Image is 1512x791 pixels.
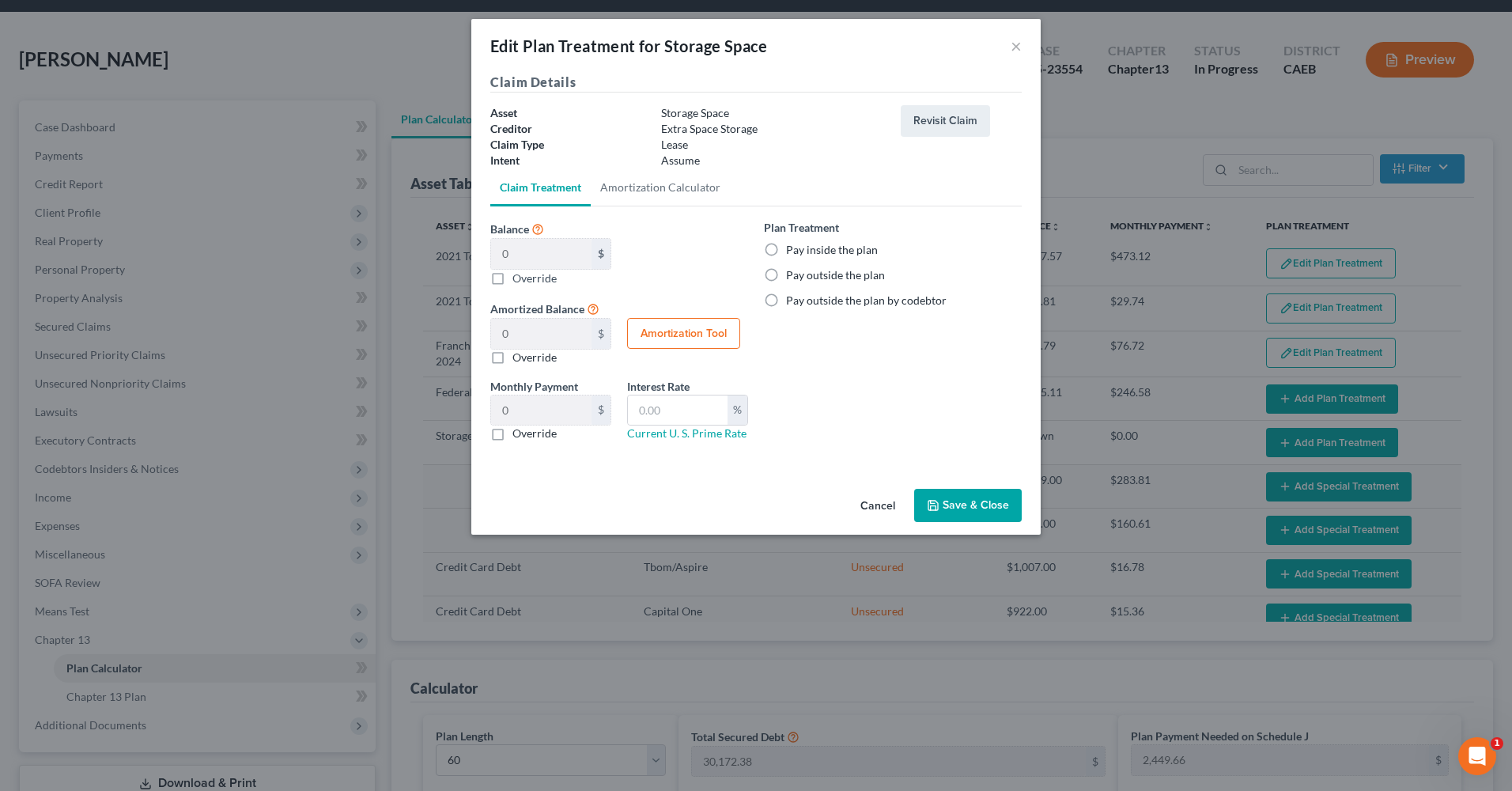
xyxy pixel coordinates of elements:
span: Amortized Balance [490,302,584,316]
label: Pay outside the plan [786,267,885,283]
button: Upload attachment [75,518,88,531]
label: Interest Rate [627,378,690,395]
div: Creditor [482,121,653,137]
button: Revisit Claim [901,105,990,137]
div: $ [592,319,610,349]
label: Pay inside the plan [786,242,878,258]
div: Assume [653,153,893,168]
button: Cancel [848,490,908,522]
label: Override [512,270,557,286]
h1: [PERSON_NAME] [77,8,180,20]
div: $ [592,239,610,269]
button: Emoji picker [25,518,37,531]
textarea: Message… [13,485,303,512]
div: % [728,395,747,426]
button: Send a message… [271,512,297,537]
div: [PERSON_NAME] • 1h ago [25,293,149,303]
div: Edit Plan Treatment for Storage Space [490,35,768,57]
input: 0.00 [628,395,728,426]
div: Asset [482,105,653,121]
label: Pay outside the plan by codebtor [786,293,947,308]
div: Intent [482,153,653,168]
button: × [1011,36,1022,55]
button: go back [10,6,40,36]
button: Home [248,6,278,36]
div: Storage Space [653,105,893,121]
div: $ [592,395,610,426]
a: Claim Treatment [490,168,591,206]
img: Profile image for Katie [45,9,70,34]
div: Close [278,6,306,35]
input: Balance $ Override [491,239,592,269]
iframe: Intercom live chat [1458,737,1496,775]
div: 🚨ATTN: [GEOGRAPHIC_DATA] of [US_STATE]The court has added a new Credit Counseling Field that we n... [13,124,259,290]
button: Start recording [100,518,113,531]
div: Lease [653,137,893,153]
div: Extra Space Storage [653,121,893,137]
a: Amortization Calculator [591,168,730,206]
label: Plan Treatment [764,219,839,236]
label: Override [512,426,557,441]
span: 1 [1491,737,1503,750]
a: Current U. S. Prime Rate [627,426,747,440]
input: 0.00 [491,395,592,426]
div: Katie says… [13,124,304,325]
label: Override [512,350,557,365]
div: The court has added a new Credit Counseling Field that we need to update upon filing. Please remo... [25,172,247,281]
button: Amortization Tool [627,318,740,350]
button: Gif picker [50,518,62,531]
b: 🚨ATTN: [GEOGRAPHIC_DATA] of [US_STATE] [25,134,225,163]
p: Active 30m ago [77,20,157,36]
div: Claim Type [482,137,653,153]
span: Balance [490,222,529,236]
button: Save & Close [914,489,1022,522]
label: Monthly Payment [490,378,578,395]
input: 0.00 [491,319,592,349]
h5: Claim Details [490,73,1022,93]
